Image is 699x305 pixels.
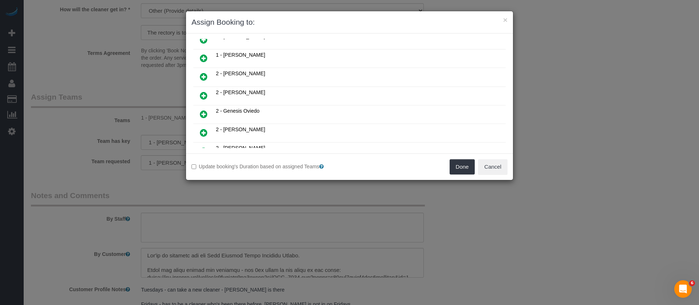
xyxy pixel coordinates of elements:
h3: Assign Booking to: [191,17,508,28]
button: Cancel [478,159,508,174]
span: 2 - [PERSON_NAME] [216,145,265,151]
button: × [503,16,508,24]
input: Update booking's Duration based on assigned Teams [191,164,196,169]
iframe: Intercom live chat [674,280,692,298]
span: 6 [689,280,695,286]
span: 2 - [PERSON_NAME] [216,89,265,95]
span: 2 - [PERSON_NAME] [216,71,265,76]
span: 2 - Genesis Oviedo [216,108,260,114]
button: Done [450,159,475,174]
span: 2 - [PERSON_NAME] [216,127,265,132]
label: Update booking's Duration based on assigned Teams [191,163,344,170]
span: 1 - [PERSON_NAME] [216,52,265,58]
